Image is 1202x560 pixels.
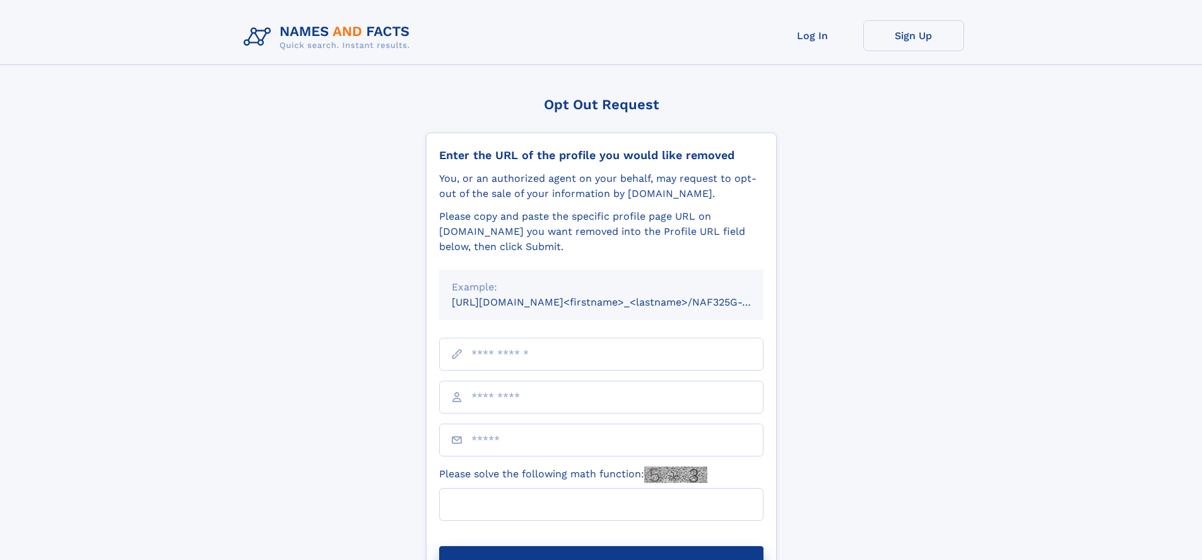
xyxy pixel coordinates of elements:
[439,467,707,483] label: Please solve the following math function:
[239,20,420,54] img: Logo Names and Facts
[863,20,964,51] a: Sign Up
[439,171,763,201] div: You, or an authorized agent on your behalf, may request to opt-out of the sale of your informatio...
[426,97,777,112] div: Opt Out Request
[439,148,763,162] div: Enter the URL of the profile you would like removed
[452,296,787,308] small: [URL][DOMAIN_NAME]<firstname>_<lastname>/NAF325G-xxxxxxxx
[439,209,763,254] div: Please copy and paste the specific profile page URL on [DOMAIN_NAME] you want removed into the Pr...
[762,20,863,51] a: Log In
[452,280,751,295] div: Example:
